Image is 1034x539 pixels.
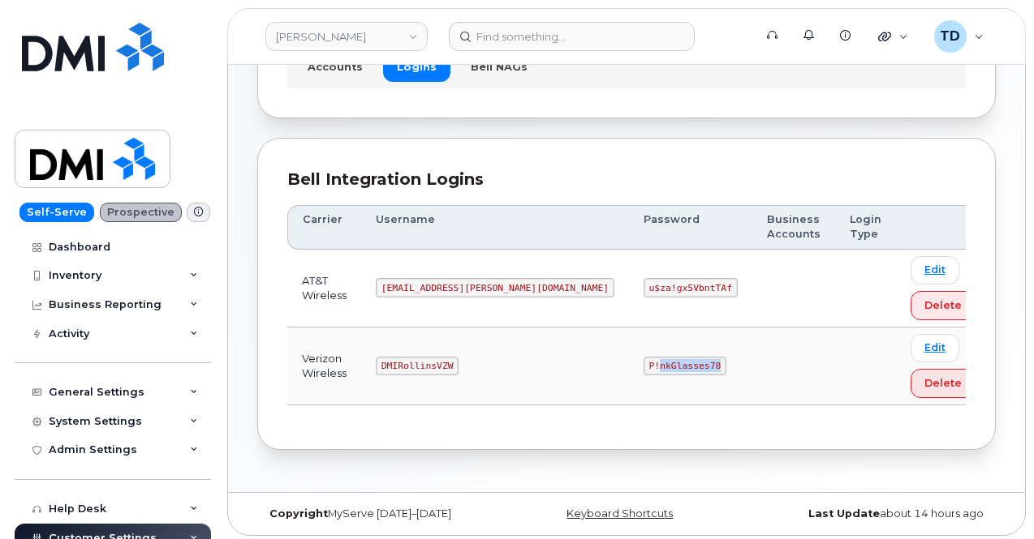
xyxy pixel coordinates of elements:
code: u$za!gx5VbntTAf [644,278,738,297]
a: Bell NAGs [457,52,541,81]
th: Carrier [287,205,361,250]
code: DMIRollinsVZW [376,357,459,376]
div: about 14 hours ago [750,507,996,520]
td: Verizon Wireless [287,327,361,405]
span: Delete [924,375,962,391]
td: AT&T Wireless [287,250,361,327]
span: Delete [924,297,962,313]
th: Login Type [835,205,896,250]
code: P!nkGlasses78 [644,357,726,376]
a: Accounts [294,52,377,81]
a: Edit [911,334,959,362]
a: Logins [383,52,450,81]
a: Edit [911,256,959,284]
a: Keyboard Shortcuts [567,507,673,520]
button: Delete [911,291,976,320]
th: Username [361,205,629,250]
button: Delete [911,369,976,398]
input: Find something... [449,22,695,51]
div: Tauriq Dixon [923,20,995,53]
strong: Copyright [269,507,328,520]
th: Password [629,205,752,250]
div: Bell Integration Logins [287,168,966,191]
th: Business Accounts [752,205,835,250]
code: [EMAIL_ADDRESS][PERSON_NAME][DOMAIN_NAME] [376,278,614,297]
strong: Last Update [808,507,880,520]
div: MyServe [DATE]–[DATE] [257,507,503,520]
span: TD [940,27,960,46]
a: Rollins [265,22,428,51]
div: Quicklinks [867,20,920,53]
